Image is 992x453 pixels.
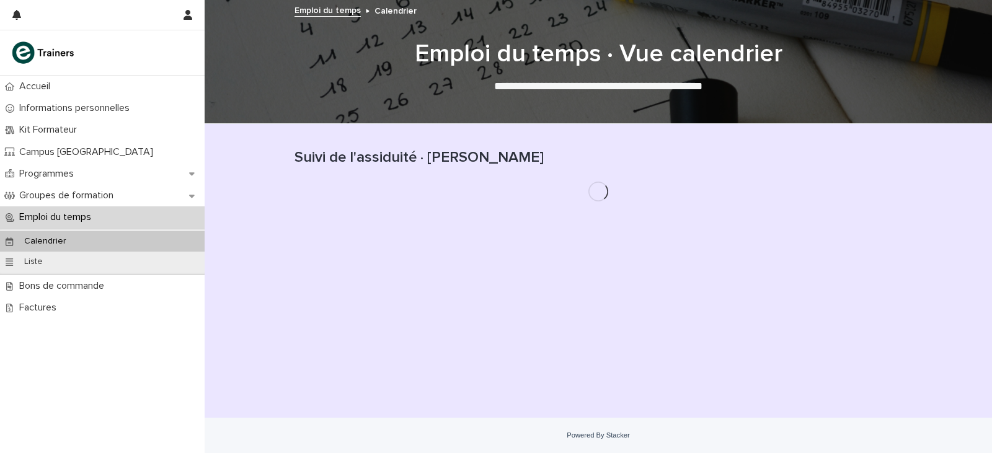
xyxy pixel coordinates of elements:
p: Accueil [14,81,60,92]
p: Kit Formateur [14,124,87,136]
p: Factures [14,302,66,314]
p: Liste [14,257,53,267]
p: Groupes de formation [14,190,123,201]
h1: Suivi de l'assiduité · [PERSON_NAME] [294,149,902,167]
p: Calendrier [14,236,76,247]
a: Emploi du temps [294,2,361,17]
p: Programmes [14,168,84,180]
p: Informations personnelles [14,102,139,114]
a: Powered By Stacker [567,431,629,439]
h1: Emploi du temps · Vue calendrier [294,39,902,69]
p: Campus [GEOGRAPHIC_DATA] [14,146,163,158]
p: Calendrier [374,3,417,17]
p: Bons de commande [14,280,114,292]
img: K0CqGN7SDeD6s4JG8KQk [10,40,78,65]
p: Emploi du temps [14,211,101,223]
